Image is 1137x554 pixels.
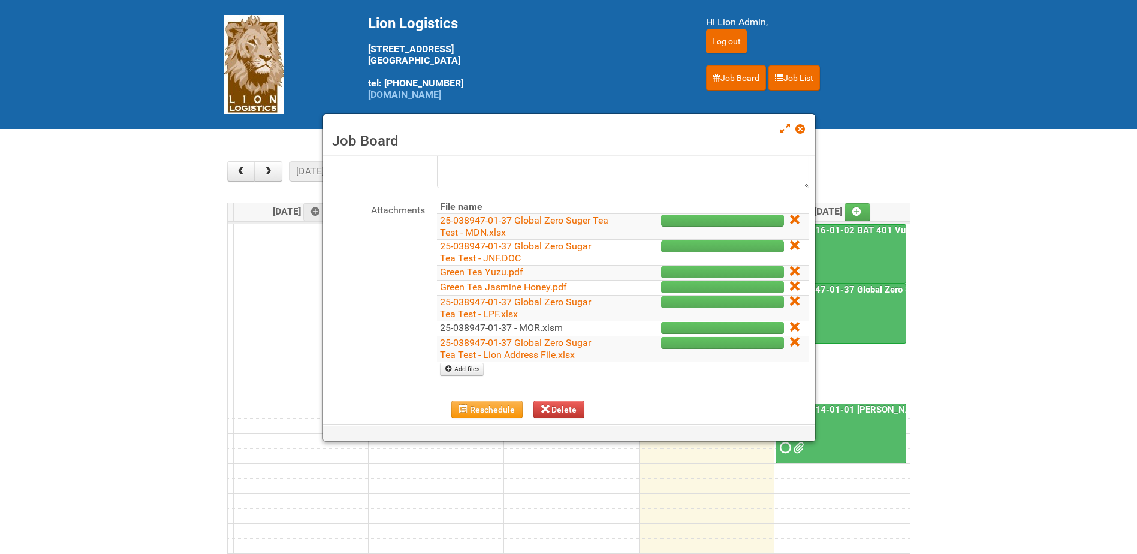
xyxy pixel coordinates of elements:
[289,161,330,182] button: [DATE]
[440,296,591,320] a: 25-038947-01-37 Global Zero Sugar Tea Test - LPF.xlsx
[440,215,608,238] a: 25-038947-01-37 Global Zero Suger Tea Test - MDN.xlsx
[776,284,906,344] a: 25-038947-01-37 Global Zero Sugar Tea Test
[332,132,806,150] h3: Job Board
[780,444,788,452] span: Requested
[440,266,523,278] a: Green Tea Yuzu.pdf
[303,203,330,221] a: Add an event
[368,89,441,100] a: [DOMAIN_NAME]
[224,15,284,114] img: Lion Logistics
[845,203,871,221] a: Add an event
[814,206,871,217] span: [DATE]
[777,284,967,295] a: 25-038947-01-37 Global Zero Sugar Tea Test
[777,225,955,236] a: 24-079516-01-02 BAT 401 Vuse Box RCT
[706,15,913,29] div: Hi Lion Admin,
[777,404,949,415] a: 25-050914-01-01 [PERSON_NAME] C&U
[440,363,484,376] a: Add files
[768,65,820,91] a: Job List
[776,404,906,463] a: 25-050914-01-01 [PERSON_NAME] C&U
[224,58,284,70] a: Lion Logistics
[368,15,676,100] div: [STREET_ADDRESS] [GEOGRAPHIC_DATA] tel: [PHONE_NUMBER]
[329,200,425,218] label: Attachments
[533,401,585,418] button: Delete
[706,65,766,91] a: Job Board
[793,444,801,452] span: MOR 25-050914-01-01 - Codes CDS.xlsm MOR 25-050914-01-01 - Code G.xlsm 25050914 Baxter Code SCD L...
[440,337,591,360] a: 25-038947-01-37 Global Zero Sugar Tea Test - Lion Address File.xlsx
[451,401,523,418] button: Reschedule
[440,322,563,333] a: 25-038947-01-37 - MOR.xlsm
[368,15,458,32] span: Lion Logistics
[440,240,591,264] a: 25-038947-01-37 Global Zero Sugar Tea Test - JNF.DOC
[437,200,612,214] th: File name
[776,224,906,284] a: 24-079516-01-02 BAT 401 Vuse Box RCT
[706,29,747,53] input: Log out
[440,281,567,293] a: Green Tea Jasmine Honey.pdf
[273,206,330,217] span: [DATE]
